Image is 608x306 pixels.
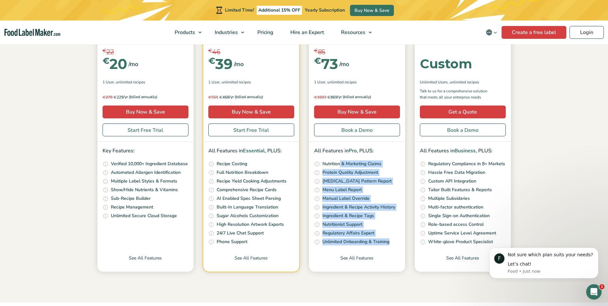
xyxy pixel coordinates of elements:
[114,79,145,85] span: , Unlimited Recipes
[428,238,493,245] p: White-glove Product Specialist
[106,47,114,57] span: 22
[448,79,479,85] span: , Unlimited Recipes
[586,284,602,300] iframe: Intercom live chat
[220,79,251,85] span: , Unlimited Recipes
[318,47,325,57] span: 85
[322,178,392,185] p: [MEDICAL_DATA] Pattern Report
[481,26,502,39] button: Change language
[349,147,357,154] span: Pro
[322,195,370,202] p: Manual Label Override
[305,7,345,13] span: Yearly Subscription
[420,88,494,100] p: Talk to us for a comprehensive solution that meets all your enterprise needs
[339,60,349,69] span: /mo
[173,29,196,36] span: Products
[103,95,112,100] del: 270
[208,106,294,118] a: Buy Now & Save
[428,195,470,202] p: Multiple Subsidaries
[243,147,265,154] span: Essential
[213,29,238,36] span: Industries
[309,255,405,272] a: See All Features
[454,147,476,154] span: Business
[208,95,218,100] del: 551
[111,160,188,167] p: Verified 10,000+ Ingredient Database
[203,255,299,272] a: See All Features
[103,106,188,118] a: Buy Now & Save
[217,204,278,211] p: Built-In Language Translation
[428,221,484,228] p: Role-based access Control
[219,95,222,99] span: €
[322,221,362,228] p: Nutritionist Support
[599,284,604,289] span: 1
[103,47,106,55] span: €
[208,95,212,99] span: €
[322,169,378,176] p: Protein Quality Adjustment
[322,186,362,193] p: Menu Label Report
[322,160,381,167] p: Nutrition & Marketing Claims
[129,60,138,69] span: /mo
[103,57,127,71] div: 20
[314,106,400,118] a: Buy Now & Save
[314,147,400,155] p: All Features in , PLUS:
[314,57,338,71] div: 73
[428,204,483,211] p: Multi-factor authentication
[314,123,400,136] a: Book a Demo
[288,29,325,36] span: Hire an Expert
[217,238,247,245] p: Phone Support
[322,238,389,245] p: Unlimited Onboarding & Training
[314,57,321,65] span: €
[217,160,247,167] p: Recipe Costing
[428,212,490,219] p: Single Sign-on Authentication
[322,212,374,219] p: Ingredient & Recipe Tags
[314,95,317,99] span: €
[257,6,302,15] span: Additional 15% OFF
[234,60,244,69] span: /mo
[208,57,215,65] span: €
[208,79,220,85] span: 1 User
[333,21,375,44] a: Resources
[225,7,254,13] span: Limited Time!
[339,29,366,36] span: Resources
[314,47,318,55] span: €
[428,160,505,167] p: Regulatory Compliance in 8+ Markets
[217,230,264,237] p: 24/7 Live Chat Support
[428,178,476,185] p: Custom API Integration
[208,47,212,55] span: €
[428,169,485,176] p: Hassle Free Data Migration
[113,95,117,99] span: €
[103,94,123,100] span: 229
[282,21,331,44] a: Hire an Expert
[420,147,506,155] p: All Features in , PLUS:
[111,204,153,211] p: Recipe Management
[97,255,194,272] a: See All Features
[217,186,277,193] p: Comprehensive Recipe Cards
[420,123,506,136] a: Book a Demo
[314,95,326,100] del: 1023
[480,242,608,282] iframe: Intercom notifications message
[428,230,496,237] p: Uptime Service Level Agreement
[217,178,287,185] p: Recipe Yield Cooking Adjustments
[415,255,511,272] a: See All Features
[428,186,492,193] p: Tailor Built Features & Reports
[103,95,106,99] span: €
[111,178,177,185] p: Multiple Label Styles & Formats
[111,212,177,219] p: Unlimited Secure Cloud Storage
[103,147,188,155] p: Key Features:
[420,79,448,85] span: Unlimited Users
[111,169,181,176] p: Automated Allergen Identification
[212,47,221,57] span: 46
[337,94,371,100] span: /yr (billed annually)
[325,79,357,85] span: , Unlimited Recipes
[166,21,205,44] a: Products
[350,5,394,16] a: Buy Now & Save
[217,169,268,176] p: Full Nutrition Breakdown
[217,195,281,202] p: AI Enabled Spec Sheet Parsing
[420,57,472,70] div: Custom
[322,204,395,211] p: Ingredient & Recipe Activity History
[229,94,263,100] span: /yr (billed annually)
[208,94,229,100] span: 468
